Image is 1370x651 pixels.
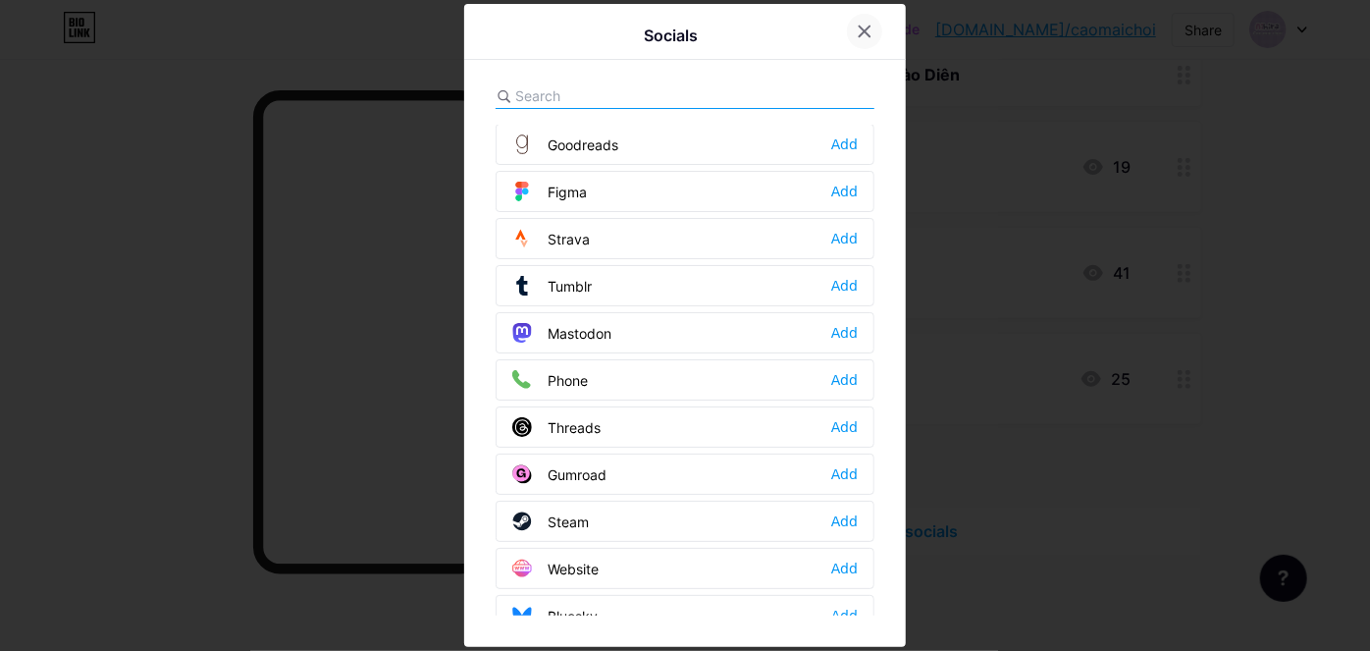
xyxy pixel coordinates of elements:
div: Mastodon [512,323,611,343]
div: Gumroad [512,464,606,484]
div: Socials [645,24,699,47]
div: Add [831,464,858,484]
div: Phone [512,370,588,390]
div: Strava [512,229,590,248]
div: Figma [512,182,587,201]
input: Search [515,85,732,106]
div: Bluesky [512,606,598,625]
div: Threads [512,417,601,437]
div: Tumblr [512,276,592,296]
div: Add [831,370,858,390]
div: Add [831,182,858,201]
div: Add [831,512,858,531]
div: Website [512,559,599,578]
div: Add [831,135,858,154]
div: Add [831,417,858,437]
div: Steam [512,512,589,531]
div: Add [831,276,858,296]
div: Goodreads [512,135,618,154]
div: Add [831,606,858,625]
div: Add [831,323,858,343]
div: Add [831,229,858,248]
div: Add [831,559,858,578]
